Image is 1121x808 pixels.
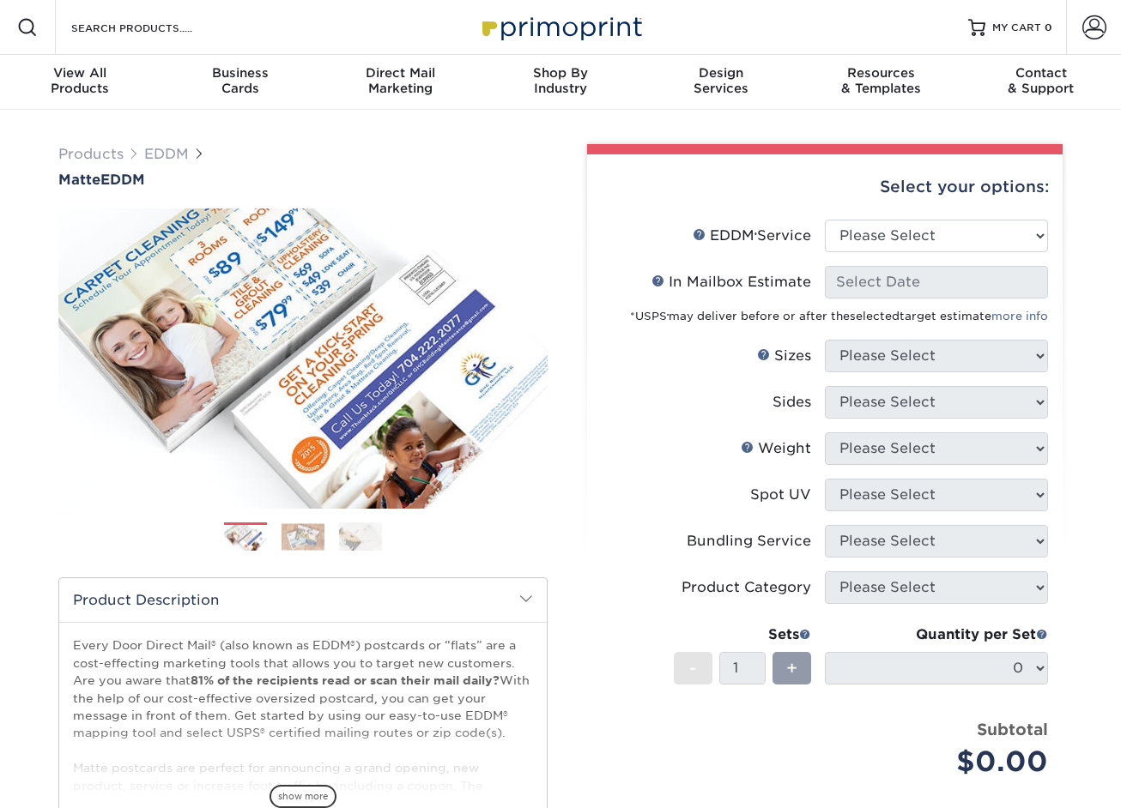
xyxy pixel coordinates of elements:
[481,65,641,96] div: Industry
[960,55,1121,110] a: Contact& Support
[58,146,124,162] a: Products
[801,65,961,96] div: & Templates
[689,655,697,681] span: -
[825,266,1048,298] input: Select Date
[750,485,811,505] div: Spot UV
[850,310,900,323] span: selected
[693,226,811,246] div: EDDM Service
[161,65,321,81] span: Business
[640,65,801,81] span: Design
[59,578,547,622] h2: Product Description
[674,624,811,645] div: Sets
[58,172,548,188] h1: EDDM
[960,65,1121,96] div: & Support
[991,310,1048,323] a: more info
[630,310,1048,323] small: *USPS may deliver before or after the target estimate
[801,55,961,110] a: Resources& Templates
[682,577,811,598] div: Product Category
[1045,21,1052,33] span: 0
[191,673,500,687] strong: 81% of the recipients read or scan their mail daily?
[640,55,801,110] a: DesignServices
[70,17,237,38] input: SEARCH PRODUCTS.....
[801,65,961,81] span: Resources
[754,232,757,238] sup: ®
[960,65,1121,81] span: Contact
[651,272,811,292] div: In Mailbox Estimate
[481,65,641,81] span: Shop By
[475,9,646,45] img: Primoprint
[58,172,548,188] a: MatteEDDM
[838,741,1048,782] div: $0.00
[161,55,321,110] a: BusinessCards
[58,196,548,522] img: Matte 01
[601,154,1049,220] div: Select your options:
[270,785,336,808] span: show more
[339,522,382,552] img: EDDM 03
[741,438,811,459] div: Weight
[825,624,1048,645] div: Quantity per Set
[687,531,811,552] div: Bundling Service
[773,392,811,413] div: Sides
[144,146,189,162] a: EDDM
[320,65,481,81] span: Direct Mail
[320,55,481,110] a: Direct MailMarketing
[282,523,324,550] img: EDDM 02
[481,55,641,110] a: Shop ByIndustry
[224,524,267,552] img: EDDM 01
[977,720,1048,739] strong: Subtotal
[640,65,801,96] div: Services
[786,655,797,681] span: +
[58,172,100,188] span: Matte
[667,313,669,318] sup: ®
[161,65,321,96] div: Cards
[992,21,1041,35] span: MY CART
[320,65,481,96] div: Marketing
[757,346,811,366] div: Sizes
